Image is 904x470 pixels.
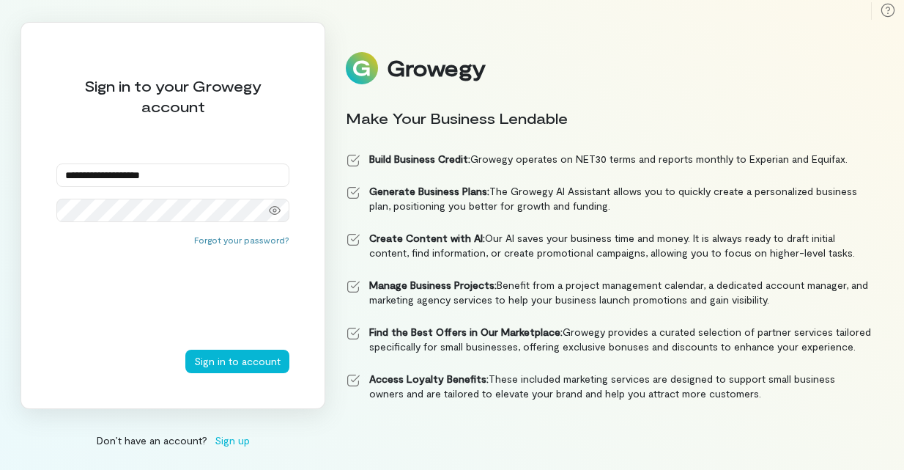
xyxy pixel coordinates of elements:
button: Forgot your password? [194,234,289,246]
strong: Build Business Credit: [369,153,470,165]
li: These included marketing services are designed to support small business owners and are tailored ... [346,372,872,401]
strong: Manage Business Projects: [369,279,497,291]
strong: Access Loyalty Benefits: [369,372,489,385]
strong: Generate Business Plans: [369,185,489,197]
li: Benefit from a project management calendar, a dedicated account manager, and marketing agency ser... [346,278,872,307]
li: The Growegy AI Assistant allows you to quickly create a personalized business plan, positioning y... [346,184,872,213]
li: Our AI saves your business time and money. It is always ready to draft initial content, find info... [346,231,872,260]
div: Growegy [387,56,485,81]
div: Sign in to your Growegy account [56,76,289,117]
li: Growegy operates on NET30 terms and reports monthly to Experian and Equifax. [346,152,872,166]
span: Sign up [215,433,250,448]
strong: Create Content with AI: [369,232,485,244]
div: Make Your Business Lendable [346,108,872,128]
div: Don’t have an account? [21,433,325,448]
strong: Find the Best Offers in Our Marketplace: [369,326,563,338]
li: Growegy provides a curated selection of partner services tailored specifically for small business... [346,325,872,354]
img: Logo [346,52,378,84]
button: Sign in to account [185,350,289,373]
